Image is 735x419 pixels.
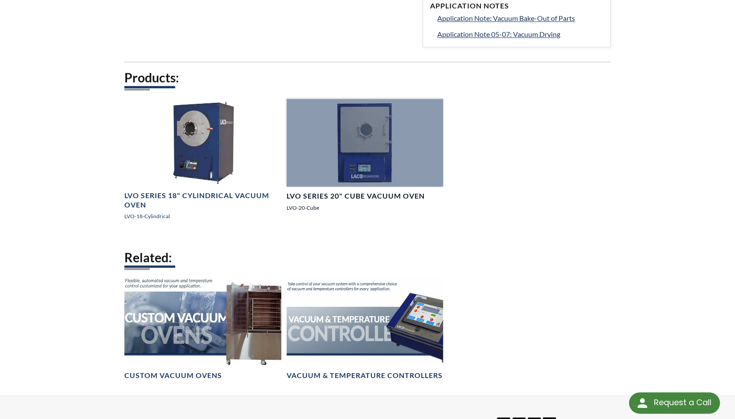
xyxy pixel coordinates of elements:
[287,278,443,381] a: Header showing Vacuum & Temp ControllerVacuum & Temperature Controllers
[124,191,281,210] h4: LVO Series 18" Cylindrical Vacuum Oven
[287,191,425,201] h4: LVO Series 20" Cube Vacuum Oven
[437,14,575,22] span: Application Note: Vacuum Bake-Out of Parts
[437,12,603,24] a: Application Note: Vacuum Bake-Out of Parts
[287,203,443,212] p: LVO-20-Cube
[124,69,611,86] h2: Products:
[287,371,443,380] h4: Vacuum & Temperature Controllers
[437,28,603,40] a: Application Note 05-07: Vacuum Drying
[124,278,281,381] a: Custom Vacuum Ovens headerCustom Vacuum Ovens
[629,392,720,414] div: Request a Call
[124,249,611,266] h2: Related:
[287,99,443,219] a: Vacuum Oven Cube Front Aluminum Door, front viewLVO Series 20" Cube Vacuum OvenLVO-20-Cube
[124,99,281,228] a: Vacuum Oven Cylindrical Chamber front angle viewLVO Series 18" Cylindrical Vacuum OvenLVO-18-Cyli...
[635,396,649,410] img: round button
[653,392,711,413] div: Request a Call
[430,1,603,11] h4: Application Notes
[124,371,222,380] h4: Custom Vacuum Ovens
[124,212,281,220] p: LVO-18-Cylindrical
[437,30,560,38] span: Application Note 05-07: Vacuum Drying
